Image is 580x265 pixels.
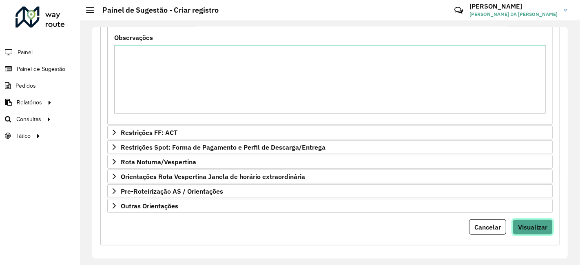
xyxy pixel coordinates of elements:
[107,140,553,154] a: Restrições Spot: Forma de Pagamento e Perfil de Descarga/Entrega
[121,173,305,180] span: Orientações Rota Vespertina Janela de horário extraordinária
[107,184,553,198] a: Pre-Roteirização AS / Orientações
[17,98,42,107] span: Relatórios
[16,115,41,124] span: Consultas
[121,188,223,194] span: Pre-Roteirização AS / Orientações
[121,203,178,209] span: Outras Orientações
[17,65,65,73] span: Painel de Sugestão
[450,2,467,19] a: Contato Rápido
[107,155,553,169] a: Rota Noturna/Vespertina
[15,82,36,90] span: Pedidos
[15,132,31,140] span: Tático
[107,199,553,213] a: Outras Orientações
[469,2,558,10] h3: [PERSON_NAME]
[121,129,177,136] span: Restrições FF: ACT
[121,159,196,165] span: Rota Noturna/Vespertina
[107,170,553,183] a: Orientações Rota Vespertina Janela de horário extraordinária
[114,33,153,42] label: Observações
[469,11,558,18] span: [PERSON_NAME] DA [PERSON_NAME]
[94,6,219,15] h2: Painel de Sugestão - Criar registro
[513,219,553,235] button: Visualizar
[121,144,325,150] span: Restrições Spot: Forma de Pagamento e Perfil de Descarga/Entrega
[474,223,501,231] span: Cancelar
[469,219,506,235] button: Cancelar
[518,223,547,231] span: Visualizar
[18,48,33,57] span: Painel
[107,126,553,139] a: Restrições FF: ACT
